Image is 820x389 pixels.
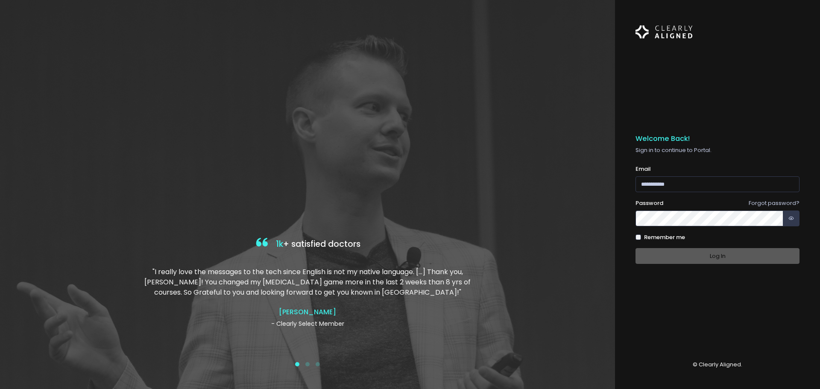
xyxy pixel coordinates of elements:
img: Logo Horizontal [635,20,693,44]
p: "I really love the messages to the tech since English is not my native language. […] Thank you, [... [142,267,473,298]
p: © Clearly Aligned. [635,360,799,369]
label: Password [635,199,663,208]
p: - Clearly Select Member [142,319,473,328]
p: Sign in to continue to Portal. [635,146,799,155]
a: Forgot password? [749,199,799,207]
h4: [PERSON_NAME] [142,308,473,316]
label: Remember me [644,233,685,242]
label: Email [635,165,651,173]
h5: Welcome Back! [635,135,799,143]
span: 1k [276,238,283,250]
h4: + satisfied doctors [142,236,473,253]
